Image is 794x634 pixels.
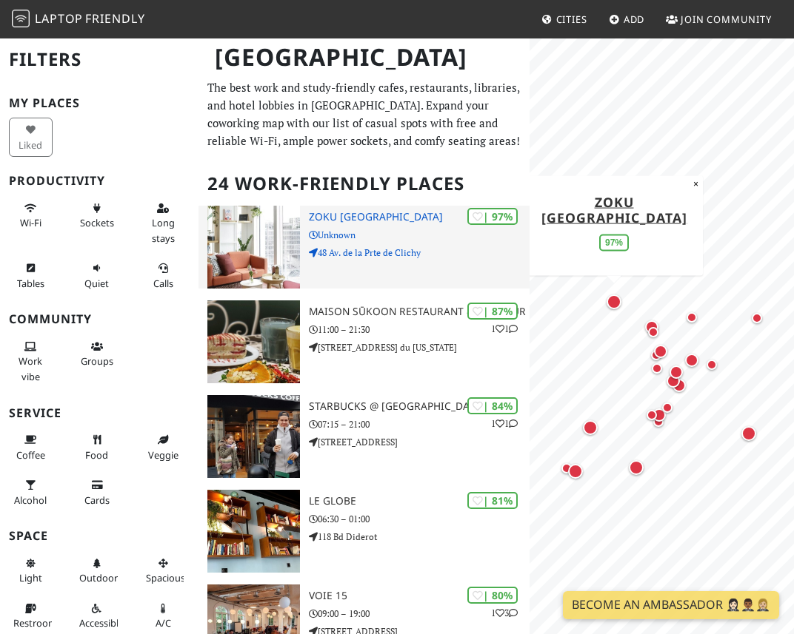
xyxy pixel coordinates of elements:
a: Le Globe | 81% Le Globe 06:30 – 01:00 118 Bd Diderot [198,490,530,573]
h3: Community [9,312,190,326]
p: 1 1 [491,322,518,336]
div: Map marker [604,291,624,312]
h3: Zoku [GEOGRAPHIC_DATA] [309,211,530,223]
h3: Le Globe [309,495,530,507]
p: 06:30 – 01:00 [309,512,530,526]
div: Map marker [664,371,683,391]
div: | 97% [467,208,518,225]
span: Long stays [152,216,175,244]
div: Map marker [738,423,759,444]
div: | 80% [467,587,518,604]
div: | 81% [467,492,518,509]
h3: My Places [9,96,190,110]
span: Food [85,448,108,462]
div: Map marker [642,317,661,337]
div: Map marker [558,459,576,477]
div: Map marker [682,351,701,370]
span: Video/audio calls [153,277,173,290]
button: Coffee [9,428,53,467]
span: Natural light [19,571,42,584]
div: Map marker [748,309,766,327]
p: 118 Bd Diderot [309,530,530,544]
span: Veggie [148,448,179,462]
span: Air conditioned [156,616,171,630]
h3: Productivity [9,174,190,188]
p: [STREET_ADDRESS] du [US_STATE] [309,340,530,354]
button: Light [9,551,53,590]
p: The best work and study-friendly cafes, restaurants, libraries, and hotel lobbies in [GEOGRAPHIC_... [207,78,521,149]
h3: Maison Sūkoon Restaurant & Traiteur [309,306,530,318]
button: Groups [75,334,119,374]
img: LaptopFriendly [12,10,30,27]
span: Stable Wi-Fi [20,216,41,229]
div: Map marker [651,342,670,361]
a: Become an Ambassador 🤵🏻‍♀️🤵🏾‍♂️🤵🏼‍♀️ [563,591,779,619]
div: Map marker [565,461,586,482]
span: Outdoor area [79,571,118,584]
button: Long stays [141,196,185,250]
button: Quiet [75,256,119,295]
p: 09:00 – 19:00 [309,607,530,621]
h2: 24 Work-Friendly Places [207,161,521,206]
div: Map marker [667,362,686,382]
button: Calls [141,256,185,295]
span: Add [624,13,645,26]
div: Map marker [580,417,601,438]
button: Outdoor [75,551,119,590]
div: Map marker [658,399,676,417]
button: Food [75,428,119,467]
p: 48 Av. de la Prte de Clichy [309,246,530,260]
p: 1 1 [491,417,518,431]
button: Spacious [141,551,185,590]
span: Accessible [79,616,124,630]
span: Alcohol [14,493,47,507]
a: LaptopFriendly LaptopFriendly [12,7,145,33]
div: Map marker [703,356,721,374]
button: Tables [9,256,53,295]
div: | 87% [467,303,518,320]
a: Starbucks @ Avenue de la Motte-Picquet | 84% 11 Starbucks @ [GEOGRAPHIC_DATA] 07:15 – 21:00 [STRE... [198,395,530,478]
img: Le Globe [207,490,300,573]
div: Map marker [647,346,665,364]
div: 97% [599,234,629,251]
a: Add [603,6,651,33]
span: Cities [556,13,587,26]
div: Map marker [643,406,661,424]
a: Zoku Paris | 97% Zoku [GEOGRAPHIC_DATA] Unknown 48 Av. de la Prte de Clichy [198,206,530,289]
h2: Filters [9,37,190,82]
span: Credit cards [84,493,110,507]
button: Wi-Fi [9,196,53,235]
span: Coffee [16,448,45,462]
h3: Space [9,529,190,543]
div: Map marker [650,405,669,425]
button: Work vibe [9,334,53,388]
div: Map marker [644,323,662,341]
span: Quiet [84,277,109,290]
a: Maison Sūkoon Restaurant & Traiteur | 87% 11 Maison Sūkoon Restaurant & Traiteur 11:00 – 21:30 [S... [198,300,530,383]
button: Alcohol [9,473,53,512]
img: Maison Sūkoon Restaurant & Traiteur [207,300,300,383]
p: 11:00 – 21:30 [309,323,530,337]
button: Close popup [689,175,703,192]
h3: Starbucks @ [GEOGRAPHIC_DATA] [309,400,530,413]
span: Laptop [35,10,83,27]
div: Map marker [650,413,667,431]
span: Join Community [681,13,772,26]
div: | 84% [467,397,518,414]
a: Join Community [660,6,778,33]
span: Friendly [85,10,144,27]
button: Sockets [75,196,119,235]
h1: [GEOGRAPHIC_DATA] [203,37,527,78]
div: Map marker [683,308,701,326]
h3: Voie 15 [309,590,530,602]
h3: Service [9,406,190,420]
button: Cards [75,473,119,512]
button: Veggie [141,428,185,467]
p: [STREET_ADDRESS] [309,435,530,449]
span: Spacious [146,571,185,584]
p: Unknown [309,228,530,242]
p: 1 3 [491,606,518,620]
a: Zoku [GEOGRAPHIC_DATA] [541,192,687,226]
p: 07:15 – 21:00 [309,417,530,431]
span: Restroom [13,616,57,630]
